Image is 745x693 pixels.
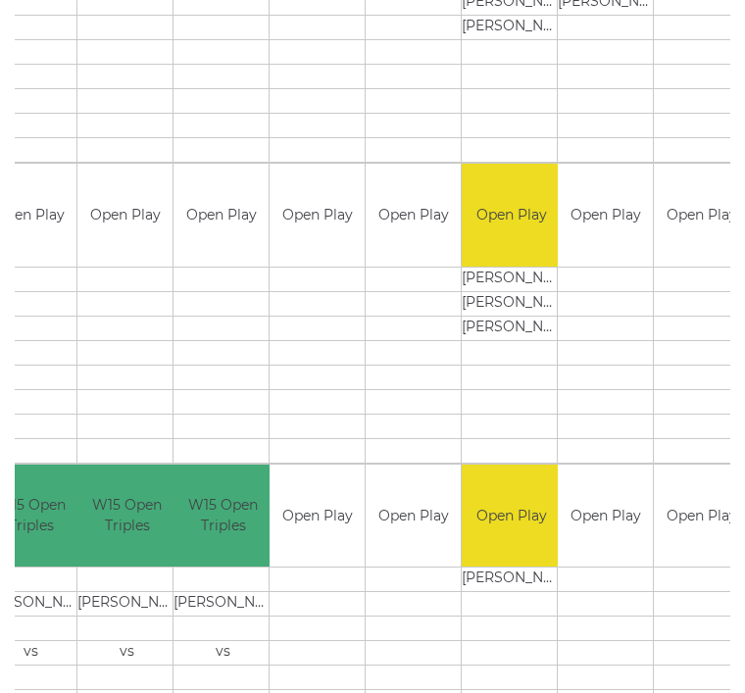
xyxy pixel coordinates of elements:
td: vs [77,641,176,666]
td: Open Play [366,164,461,267]
td: Open Play [270,465,365,568]
td: Open Play [270,164,365,267]
td: W15 Open Triples [77,465,176,568]
td: vs [174,641,273,666]
td: W15 Open Triples [174,465,273,568]
td: Open Play [462,164,561,267]
td: [PERSON_NAME] [462,16,561,40]
td: Open Play [366,465,461,568]
td: Open Play [77,164,173,267]
td: [PERSON_NAME] [462,568,561,592]
td: [PERSON_NAME] [462,316,561,340]
td: [PERSON_NAME] [174,592,273,617]
td: Open Play [174,164,269,267]
td: [PERSON_NAME] [462,267,561,291]
td: Open Play [558,465,653,568]
td: [PERSON_NAME] [77,592,176,617]
td: [PERSON_NAME] [462,291,561,316]
td: Open Play [558,164,653,267]
td: Open Play [462,465,561,568]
